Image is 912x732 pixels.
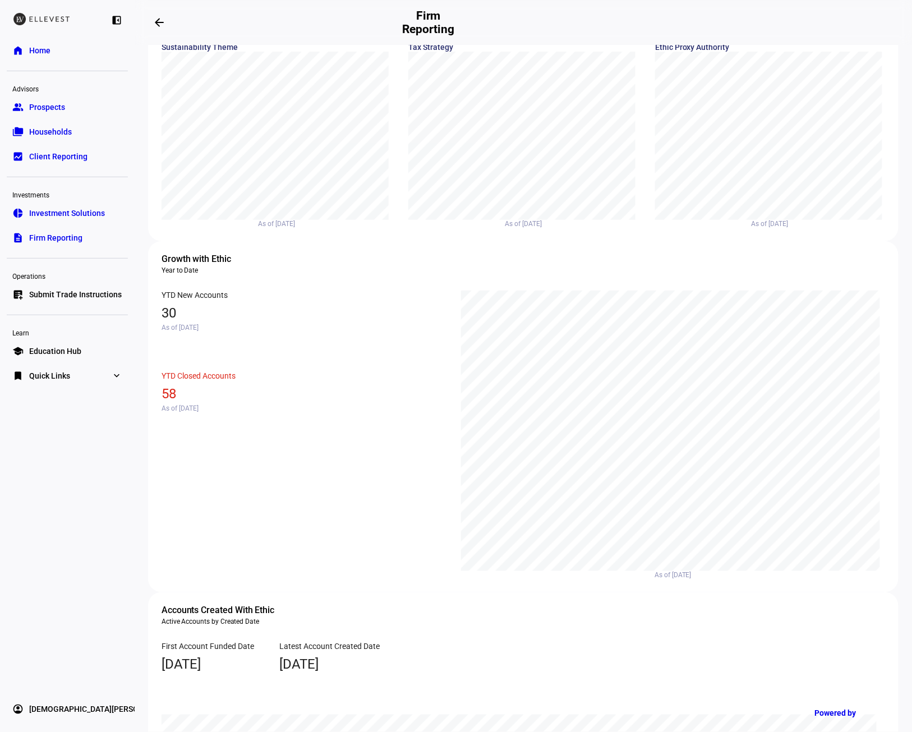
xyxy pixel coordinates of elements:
button: Next Legend Page [365,202,372,209]
eth-mat-symbol: description [12,232,24,243]
ethic-insight-as-of-date: As of [DATE] [408,220,638,228]
span: Client Reporting [29,151,87,162]
eth-mat-symbol: home [12,45,24,56]
mat-icon: arrow_backwards [153,16,166,29]
eth-mat-symbol: bookmark [12,370,24,381]
ethic-insight-title: Latest Account Created Date [279,642,380,651]
eth-mat-symbol: account_circle [12,704,24,715]
span: [DEMOGRAPHIC_DATA][PERSON_NAME] [29,704,172,715]
div: Operations [7,268,128,283]
ethic-insight-title: YTD New Accounts [162,291,444,300]
span: Investment Solutions [29,208,105,219]
div: Legend [432,202,611,209]
a: descriptionFirm Reporting [7,227,128,249]
div: Advisors [7,80,128,96]
button: Yes, Legend item 1 of 3 [718,201,738,208]
div: Active Accounts by Created Date [162,617,885,626]
ethic-insight-title: Ethic Proxy Authority [655,43,885,52]
div: chart, 1 series [461,291,880,571]
eth-mat-symbol: bid_landscape [12,151,24,162]
a: folder_copyHouseholds [7,121,128,143]
div: chart, 1 series [655,52,882,220]
eth-mat-symbol: group [12,102,24,113]
span: Submit Trade Instructions [29,289,122,300]
div: Investments [7,186,128,202]
ethic-insight-as-of-date: As of [DATE] [461,571,885,579]
h2: Firm Reporting [398,9,458,36]
button: Base Tax, Legend item 3 of 4 [521,201,558,208]
div: chart, 1 series [408,52,635,220]
button: Intentional Impact Strategy, Legend item 1 of 5 [177,201,267,208]
button: Unassigned, Legend item 3 of 3 [775,202,819,209]
eth-mat-symbol: pie_chart [12,208,24,219]
ethic-insight-title: Tax Strategy [408,43,638,52]
div: Legend [177,201,372,209]
span: Home [29,45,50,56]
span: Households [29,126,72,137]
eth-mat-symbol: folder_copy [12,126,24,137]
button: Unassigned, Legend item 4 of 4 [566,202,611,209]
div: 58 [162,386,444,402]
div: [DATE] [162,656,262,672]
a: bid_landscapeClient Reporting [7,145,128,168]
ethic-insight-as-of-date: As of [DATE] [162,404,444,412]
ethic-insight-title: First Account Funded Date [162,642,262,651]
ethic-insight-as-of-date: As of [DATE] [162,324,444,332]
button: Custom Theme, Legend item 2 of 5 [276,201,331,208]
a: groupProspects [7,96,128,118]
div: Year to Date [162,266,885,275]
ethic-insight-title: YTD Closed Accounts [162,371,444,380]
div: [DATE] [279,656,380,672]
button: No Tax, Legend item 2 of 4 [482,201,512,208]
span: Education Hub [29,346,81,357]
a: pie_chartInvestment Solutions [7,202,128,224]
eth-mat-symbol: expand_more [111,370,122,381]
div: Learn [7,324,128,340]
span: Prospects [29,102,65,113]
div: chart, 1 series [162,52,389,220]
button: Active Tax, Legend item 1 of 4 [432,201,472,208]
button: Previous Legend Page [336,202,343,209]
a: Powered by [809,703,895,724]
span: Firm Reporting [29,232,82,243]
div: Growth with Ethic [162,252,885,266]
button: No, Legend item 2 of 3 [748,201,765,208]
eth-mat-symbol: left_panel_close [111,15,122,26]
span: Quick Links [29,370,70,381]
div: 30 [162,305,444,321]
div: Accounts Created With Ethic [162,604,885,617]
ethic-insight-as-of-date: As of [DATE] [655,220,885,228]
eth-mat-symbol: list_alt_add [12,289,24,300]
eth-mat-symbol: school [12,346,24,357]
ethic-insight-as-of-date: As of [DATE] [162,220,391,228]
div: Legend [718,202,819,209]
a: homeHome [7,39,128,62]
ethic-insight-title: Sustainability Theme [162,43,391,52]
